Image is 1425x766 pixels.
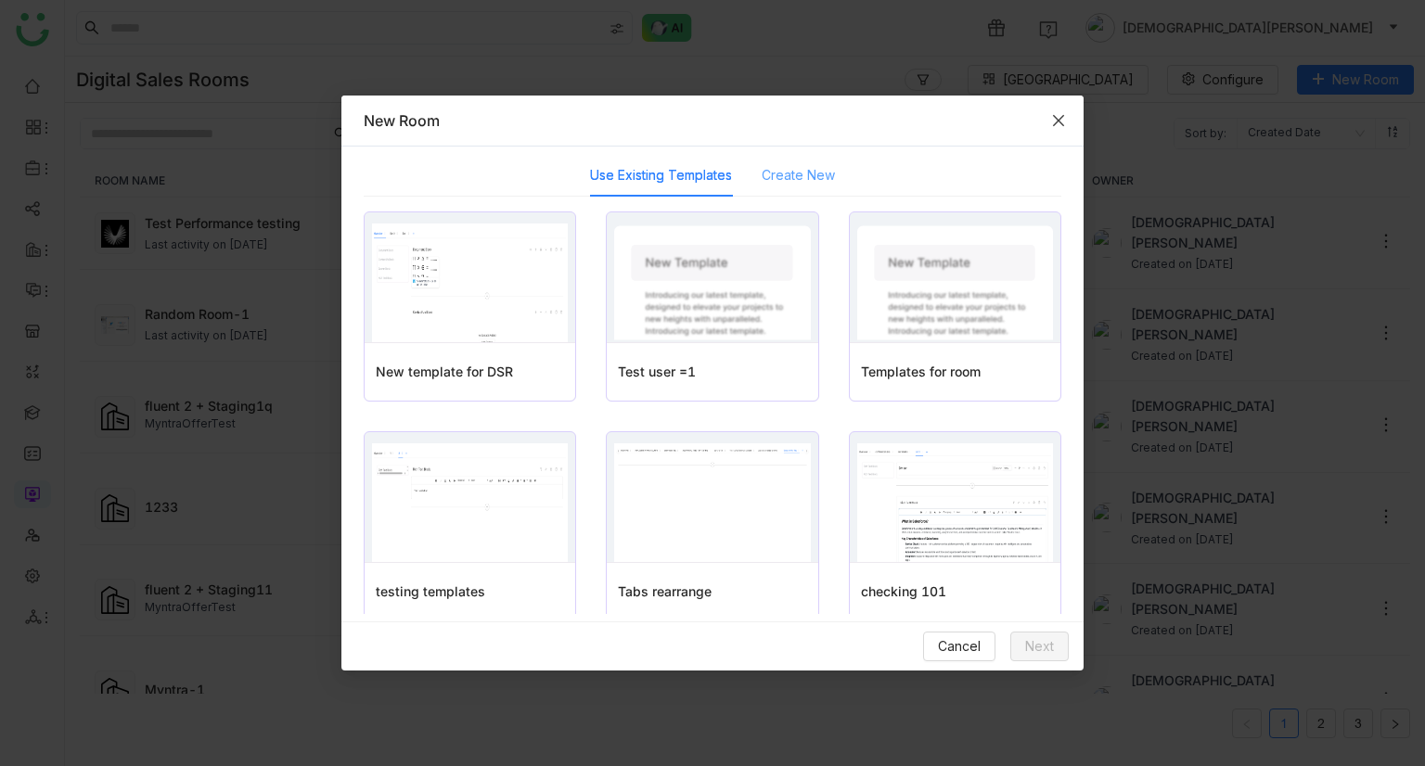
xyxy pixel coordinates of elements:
img: Play [614,443,810,562]
img: Play [857,443,1053,562]
div: Tabs rearrange [618,581,806,602]
button: Next [1010,632,1069,661]
div: checking 101 [861,581,1049,602]
button: Cancel [923,632,995,661]
button: Create New [762,165,835,185]
img: Play [614,223,810,342]
span: Cancel [938,636,981,657]
img: Play [857,223,1053,342]
div: New Room [364,110,1061,131]
button: Close [1033,96,1084,146]
div: Templates for room [861,362,1049,382]
button: Use Existing Templates [590,165,732,185]
img: Play [372,443,568,562]
div: testing templates [376,581,564,602]
div: New template for DSR [376,362,564,382]
img: Play [372,223,568,342]
div: Test user =1 [618,362,806,382]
